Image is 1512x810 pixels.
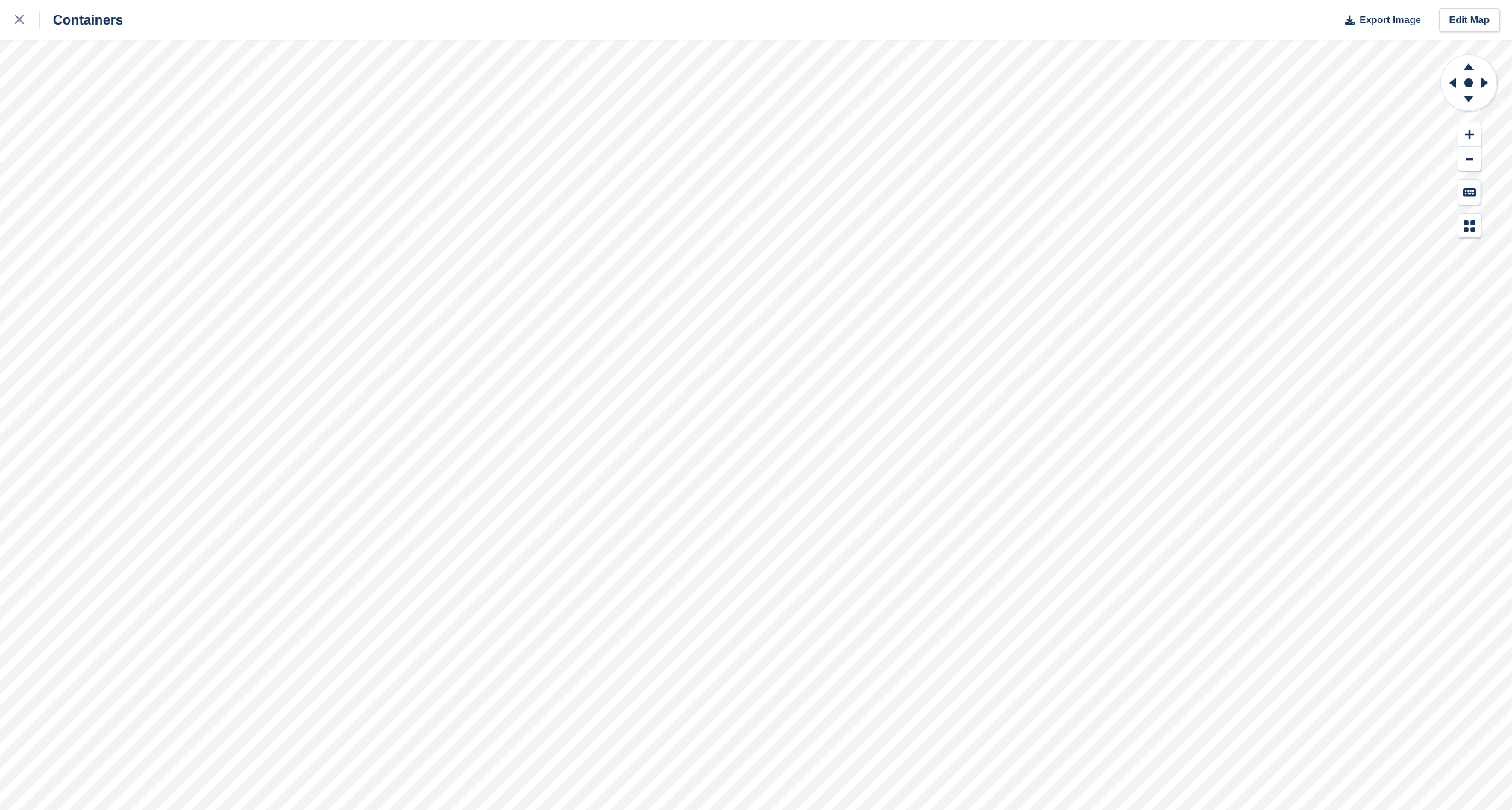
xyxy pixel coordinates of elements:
a: Edit Map [1439,8,1500,33]
div: Containers [40,11,123,29]
span: Export Image [1359,13,1420,28]
button: Keyboard Shortcuts [1458,180,1481,205]
button: Zoom In [1458,122,1481,147]
button: Map Legend [1458,214,1481,238]
button: Zoom Out [1458,147,1481,172]
button: Export Image [1336,8,1421,33]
